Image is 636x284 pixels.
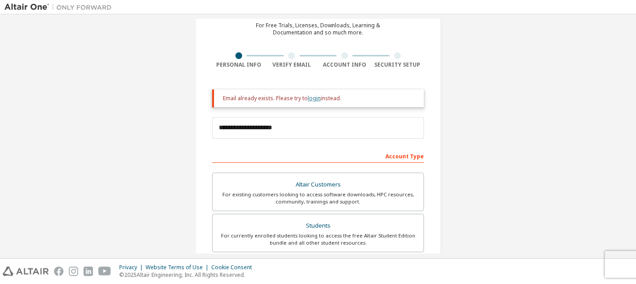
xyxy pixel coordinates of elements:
img: youtube.svg [98,267,111,276]
div: For currently enrolled students looking to access the free Altair Student Edition bundle and all ... [218,232,418,246]
img: instagram.svg [69,267,78,276]
a: login [308,94,321,102]
div: For existing customers looking to access software downloads, HPC resources, community, trainings ... [218,191,418,205]
img: facebook.svg [54,267,63,276]
div: For Free Trials, Licenses, Downloads, Learning & Documentation and so much more. [256,22,380,36]
div: Privacy [119,264,146,271]
div: Students [218,220,418,232]
div: Cookie Consent [211,264,257,271]
p: © 2025 Altair Engineering, Inc. All Rights Reserved. [119,271,257,279]
div: Altair Customers [218,178,418,191]
div: Security Setup [371,61,424,68]
img: linkedin.svg [84,267,93,276]
div: Website Terms of Use [146,264,211,271]
div: Verify Email [265,61,318,68]
div: Email already exists. Please try to instead. [223,95,417,102]
img: altair_logo.svg [3,267,49,276]
img: Altair One [4,3,116,12]
div: Account Type [212,148,424,163]
div: Account Info [318,61,371,68]
div: Personal Info [212,61,265,68]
